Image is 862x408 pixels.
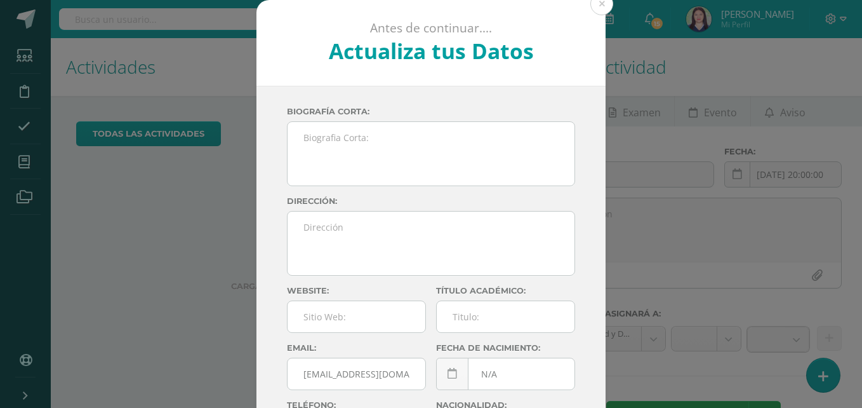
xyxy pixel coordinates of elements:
input: Sitio Web: [288,301,425,332]
label: Website: [287,286,426,296]
p: Antes de continuar.... [291,20,572,36]
label: Fecha de nacimiento: [436,343,575,353]
label: Título académico: [436,286,575,296]
label: Biografía corta: [287,107,575,116]
label: Email: [287,343,426,353]
input: Titulo: [437,301,574,332]
input: Correo Electronico: [288,358,425,390]
label: Dirección: [287,196,575,206]
input: Fecha de Nacimiento: [437,358,574,390]
h2: Actualiza tus Datos [291,36,572,65]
